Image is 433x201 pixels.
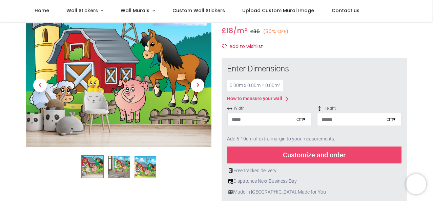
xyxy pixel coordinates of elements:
i: Add to wishlist [222,44,227,49]
span: Previous [33,79,47,92]
img: uk [228,189,233,195]
span: Height [317,106,401,111]
a: Next [184,42,211,129]
iframe: Brevo live chat [406,174,426,194]
span: Wall Murals [121,7,149,14]
span: Next [191,79,204,92]
span: Contact us [332,7,359,14]
div: cm ▾ [296,116,305,123]
div: Customize and order [227,147,401,163]
small: (50% OFF) [263,28,289,35]
div: Dispatches Next Business Day [227,178,401,185]
img: WS-42286-02 [108,156,130,178]
span: £ [250,28,260,35]
img: WS-42286-03 [135,156,156,178]
span: Width [227,106,311,111]
img: Farmyard Animal Friends Wall Mural Wallpaper [82,156,103,178]
div: cm ▾ [387,116,395,123]
div: Add 5-10cm of extra margin to your measurements. [227,132,401,147]
div: Enter Dimensions [227,63,401,75]
span: Home [35,7,49,14]
span: Wall Stickers [66,7,98,14]
span: Custom Wall Stickers [172,7,225,14]
span: 18 [226,26,233,36]
span: /m² [233,26,247,36]
div: 0.00 m x 0.00 m = 0.00 m² [227,80,283,91]
span: Upload Custom Mural Image [242,7,314,14]
button: Add to wishlistAdd to wishlist [222,41,269,52]
span: £ [222,26,233,36]
span: 36 [253,28,260,35]
div: Free tracked delivery [227,167,401,174]
img: Farmyard Animal Friends Wall Mural Wallpaper [26,24,211,148]
div: How to measure your wall [227,95,282,102]
a: Previous [26,42,54,129]
div: Made in [GEOGRAPHIC_DATA], Made for You [227,189,401,196]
